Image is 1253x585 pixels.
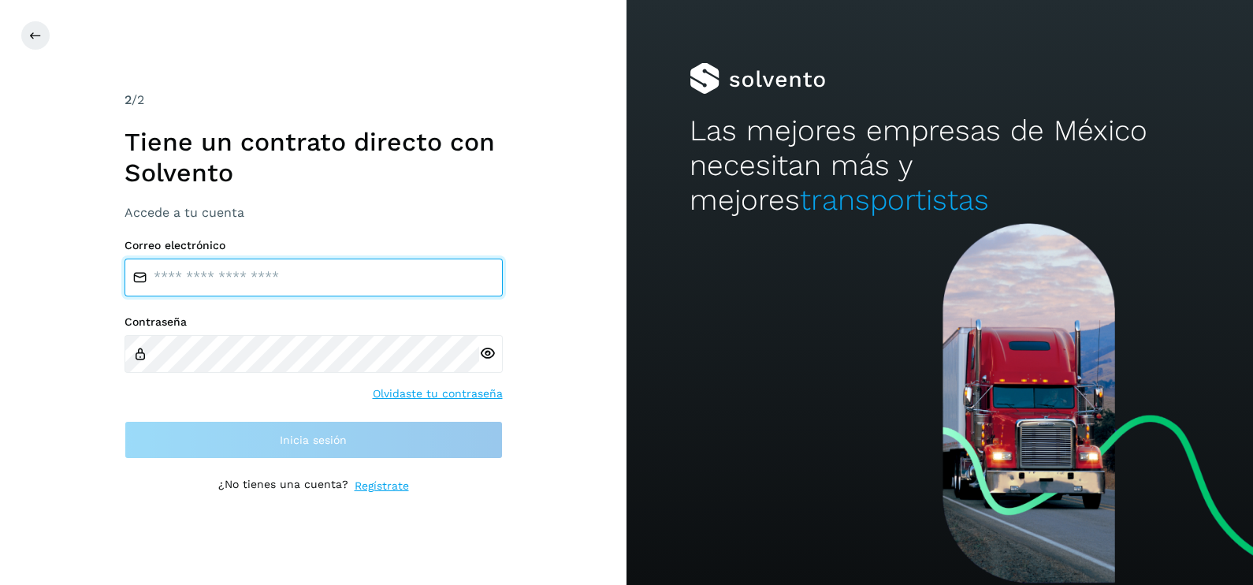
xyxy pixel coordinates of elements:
[800,183,989,217] span: transportistas
[355,478,409,494] a: Regístrate
[125,91,503,110] div: /2
[125,205,503,220] h3: Accede a tu cuenta
[125,315,503,329] label: Contraseña
[690,114,1191,218] h2: Las mejores empresas de México necesitan más y mejores
[125,127,503,188] h1: Tiene un contrato directo con Solvento
[373,386,503,402] a: Olvidaste tu contraseña
[218,478,348,494] p: ¿No tienes una cuenta?
[125,92,132,107] span: 2
[125,421,503,459] button: Inicia sesión
[125,239,503,252] label: Correo electrónico
[280,434,347,445] span: Inicia sesión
